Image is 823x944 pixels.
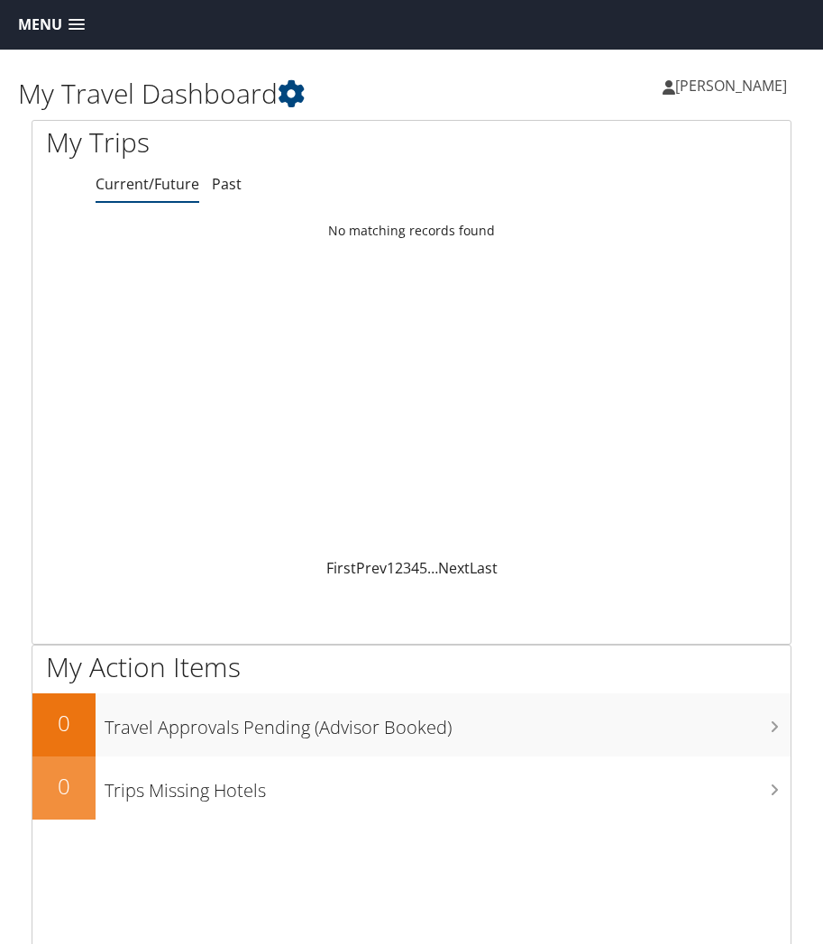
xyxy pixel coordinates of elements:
a: Last [470,558,498,578]
span: Menu [18,16,62,33]
h1: My Action Items [32,648,791,686]
a: [PERSON_NAME] [663,59,805,113]
h1: My Travel Dashboard [18,75,412,113]
span: [PERSON_NAME] [675,76,787,96]
a: Next [438,558,470,578]
td: No matching records found [32,215,791,247]
span: … [427,558,438,578]
h2: 0 [32,771,96,802]
a: 4 [411,558,419,578]
a: 1 [387,558,395,578]
a: Prev [356,558,387,578]
h3: Trips Missing Hotels [105,769,791,803]
a: 0Trips Missing Hotels [32,756,791,820]
h2: 0 [32,708,96,738]
a: 5 [419,558,427,578]
a: 2 [395,558,403,578]
a: Menu [9,10,94,40]
h3: Travel Approvals Pending (Advisor Booked) [105,706,791,740]
a: Past [212,174,242,194]
a: First [326,558,356,578]
a: Current/Future [96,174,199,194]
h1: My Trips [46,124,398,161]
a: 3 [403,558,411,578]
a: 0Travel Approvals Pending (Advisor Booked) [32,693,791,756]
